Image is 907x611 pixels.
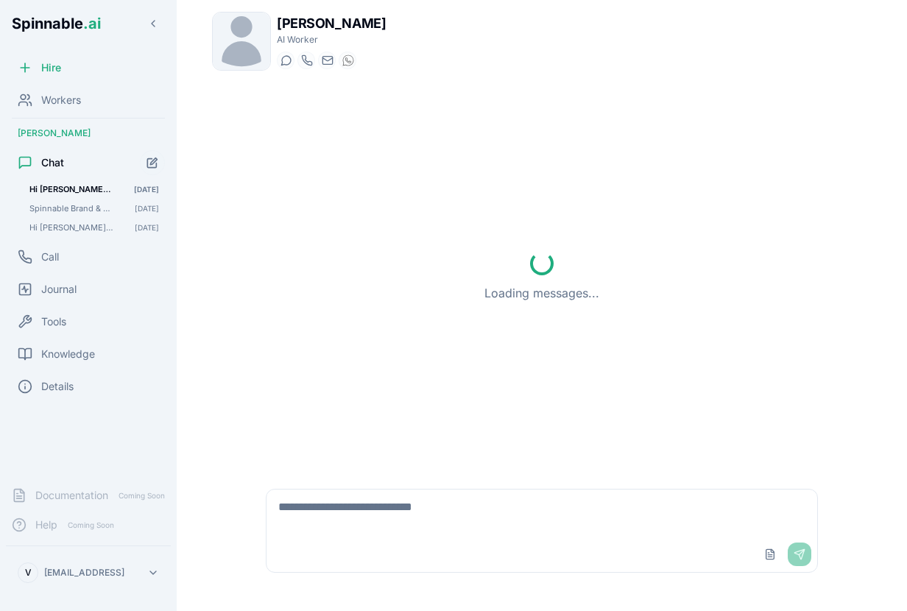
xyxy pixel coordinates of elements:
p: AI Worker [277,34,386,46]
button: Start a chat with Ingrid Kowalski [277,52,294,69]
button: V[EMAIL_ADDRESS] [12,558,165,587]
span: Hi Ingrid, did you get an email from Kai about spinnable? [29,184,113,194]
h1: [PERSON_NAME] [277,13,386,34]
span: Details [41,379,74,394]
span: V [25,567,32,579]
span: Spinnable [12,15,101,32]
button: WhatsApp [339,52,356,69]
span: Documentation [35,488,108,503]
button: Start a call with Ingrid Kowalski [297,52,315,69]
span: Help [35,518,57,532]
span: Spinnable Brand & Positioning Overview for Naming Project Hey Ingrid, Vasco asked me to share e... [29,203,114,213]
p: [EMAIL_ADDRESS] [44,567,124,579]
p: Loading messages... [484,284,599,302]
span: Knowledge [41,347,95,361]
div: [PERSON_NAME] [6,121,171,145]
span: .ai [83,15,101,32]
span: [DATE] [135,222,159,233]
span: Journal [41,282,77,297]
span: Call [41,250,59,264]
span: Tools [41,314,66,329]
span: Hi Ingrid can you check if dibu.ai is avaiable? [29,222,114,233]
button: Send email to ingrid@getspinnable.ai [318,52,336,69]
span: [DATE] [135,203,159,213]
span: [DATE] [134,184,159,194]
span: Coming Soon [114,489,169,503]
span: Workers [41,93,81,107]
span: Hire [41,60,61,75]
span: Coming Soon [63,518,119,532]
img: WhatsApp [342,54,354,66]
button: Start new chat [140,150,165,175]
span: Chat [41,155,64,170]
